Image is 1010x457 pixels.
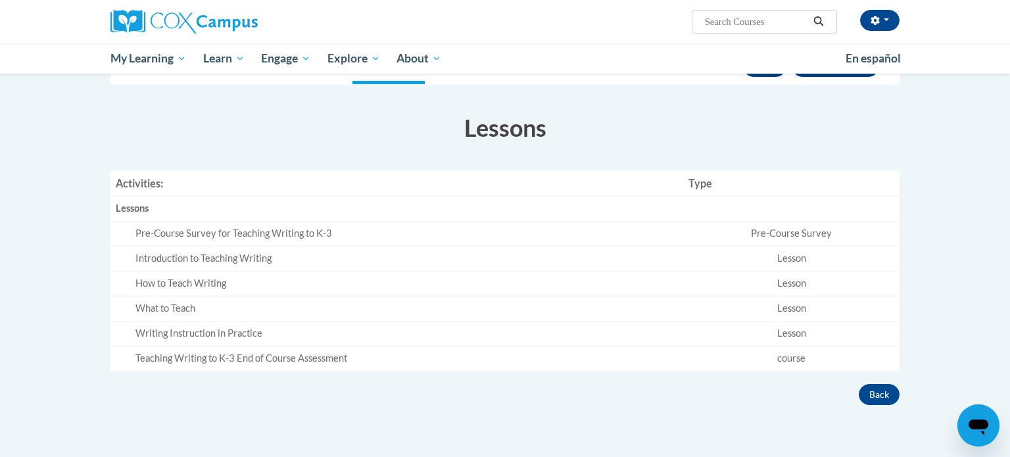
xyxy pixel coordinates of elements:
input: Search Courses [704,14,809,30]
td: Lesson [683,247,900,272]
img: Cox Campus [110,10,258,34]
a: My Learning [102,43,195,74]
iframe: Button to launch messaging window [957,404,999,446]
div: Lessons [116,202,678,216]
span: Explore [327,51,380,66]
button: Back [859,384,900,405]
th: Activities: [110,170,683,197]
div: Introduction to Teaching Writing [135,252,678,266]
div: What to Teach [135,302,678,316]
td: course [683,346,900,370]
button: Search [809,14,829,30]
a: En español [837,45,909,72]
a: Cox Campus [110,10,360,34]
td: Pre-Course Survey [683,222,900,247]
span: Learn [203,51,245,66]
div: Main menu [91,43,919,74]
a: About [389,43,450,74]
a: Engage [252,43,319,74]
div: Pre-Course Survey for Teaching Writing to K-3 [135,227,678,241]
td: Lesson [683,297,900,322]
th: Type [683,170,900,197]
a: Explore [319,43,389,74]
span: About [397,51,441,66]
div: How to Teach Writing [135,277,678,291]
td: Lesson [683,272,900,297]
div: Writing Instruction in Practice [135,327,678,341]
span: Engage [261,51,310,66]
button: Account Settings [860,10,900,31]
span: En español [846,51,901,65]
div: Teaching Writing to K-3 End of Course Assessment [135,352,678,366]
td: Lesson [683,322,900,347]
span: My Learning [110,51,186,66]
a: Learn [195,43,253,74]
h3: Lessons [110,111,900,144]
